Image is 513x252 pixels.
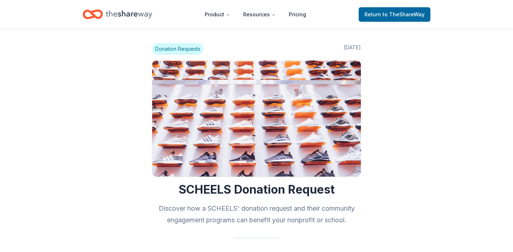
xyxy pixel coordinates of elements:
span: [DATE] [344,43,361,55]
a: Pricing [283,7,312,22]
button: Resources [237,7,281,22]
a: Home [83,6,152,23]
a: Returnto TheShareWay [359,7,430,22]
span: Donation Requests [152,43,203,55]
h1: SCHEELS Donation Request [152,182,361,197]
button: Product [199,7,236,22]
img: Image for SCHEELS Donation Request [152,61,361,177]
span: to TheShareWay [383,11,425,17]
span: Return [364,10,425,19]
h2: Discover how a SCHEELS' donation request and their community engagement programs can benefit your... [152,203,361,226]
nav: Main [199,6,312,23]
